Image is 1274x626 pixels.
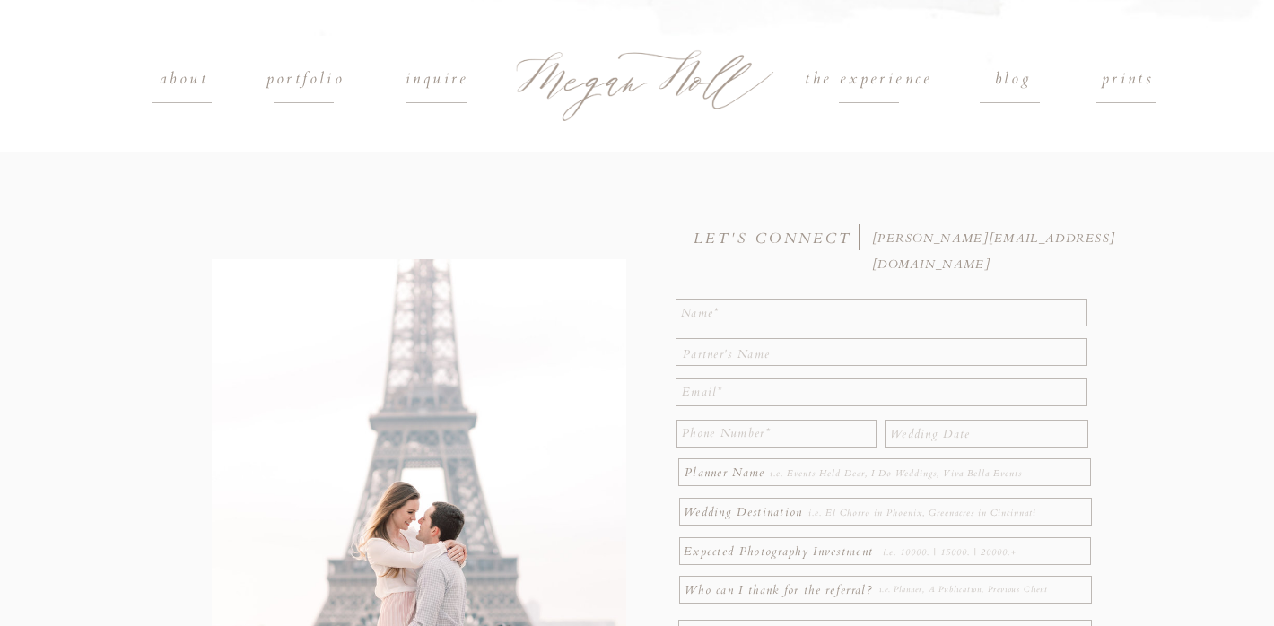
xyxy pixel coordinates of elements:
[685,578,878,599] p: Who can I thank for the referral?
[685,460,769,486] p: Planner Name
[377,66,498,93] a: Inquire
[684,500,803,520] p: Wedding Destination
[1086,66,1169,93] a: prints
[143,66,225,93] a: about
[245,66,366,93] a: portfolio
[770,66,968,93] a: the experience
[694,226,858,245] h3: LET'S CONNECT
[953,66,1074,93] a: blog
[684,539,880,559] p: Expected Photography Investment
[872,226,1122,241] a: [PERSON_NAME][EMAIL_ADDRESS][DOMAIN_NAME]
